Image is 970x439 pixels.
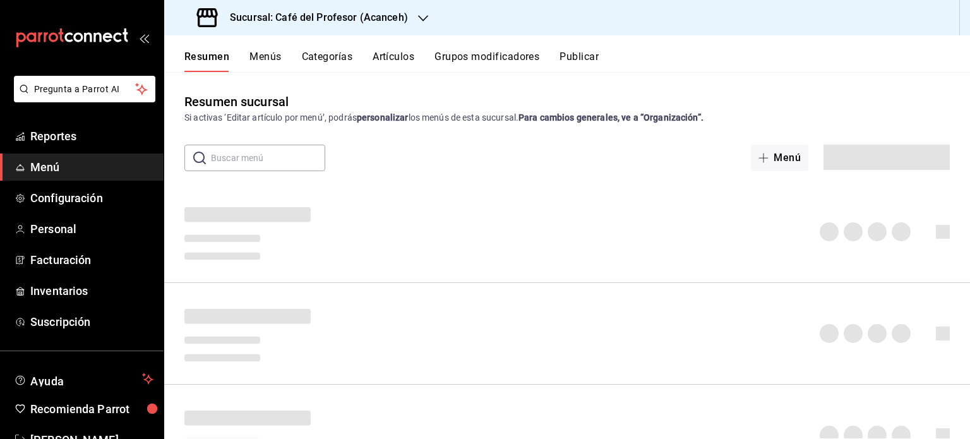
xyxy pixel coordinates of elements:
button: Pregunta a Parrot AI [14,76,155,102]
button: Grupos modificadores [434,51,539,72]
button: Resumen [184,51,229,72]
h3: Sucursal: Café del Profesor (Acanceh) [220,10,408,25]
span: Personal [30,220,153,238]
strong: personalizar [357,112,409,123]
strong: Para cambios generales, ve a “Organización”. [518,112,704,123]
span: Facturación [30,251,153,268]
span: Reportes [30,128,153,145]
button: Publicar [560,51,599,72]
span: Inventarios [30,282,153,299]
span: Ayuda [30,371,137,387]
button: Menú [751,145,808,171]
a: Pregunta a Parrot AI [9,92,155,105]
span: Recomienda Parrot [30,400,153,418]
button: Categorías [302,51,353,72]
span: Menú [30,159,153,176]
div: Resumen sucursal [184,92,289,111]
span: Suscripción [30,313,153,330]
span: Pregunta a Parrot AI [34,83,136,96]
button: open_drawer_menu [139,33,149,43]
input: Buscar menú [211,145,325,171]
div: Si activas ‘Editar artículo por menú’, podrás los menús de esta sucursal. [184,111,950,124]
div: navigation tabs [184,51,970,72]
span: Configuración [30,189,153,207]
button: Menús [249,51,281,72]
button: Artículos [373,51,414,72]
